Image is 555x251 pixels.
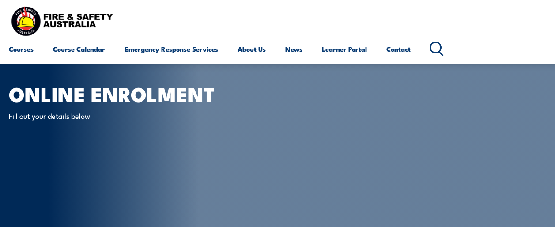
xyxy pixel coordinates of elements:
a: News [285,38,302,60]
p: Fill out your details below [9,110,170,121]
a: Courses [9,38,34,60]
a: Emergency Response Services [125,38,218,60]
a: About Us [238,38,266,60]
a: Course Calendar [53,38,105,60]
h1: Online Enrolment [9,85,227,102]
a: Learner Portal [322,38,367,60]
a: Contact [386,38,411,60]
